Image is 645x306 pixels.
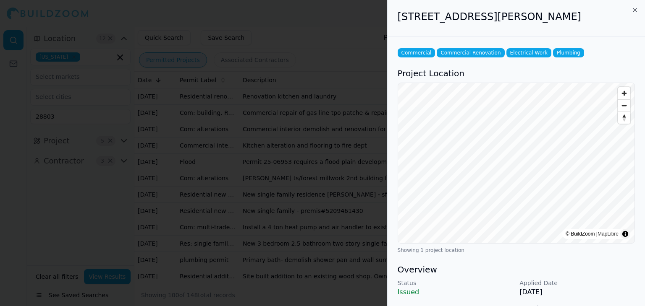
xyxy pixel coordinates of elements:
h3: Project Location [398,67,635,79]
a: MapLibre [598,231,619,237]
p: Status [398,279,513,287]
span: Plumbing [553,48,584,57]
h2: [STREET_ADDRESS][PERSON_NAME] [398,10,635,23]
canvas: Map [398,83,635,243]
span: Commercial [398,48,435,57]
div: Showing 1 project location [398,247,635,254]
h3: Overview [398,264,635,275]
p: [DATE] [519,287,635,297]
button: Zoom in [618,87,630,99]
button: Reset bearing to north [618,112,630,124]
summary: Toggle attribution [620,229,630,239]
button: Zoom out [618,99,630,112]
p: Applied Date [519,279,635,287]
span: Electrical Work [506,48,551,57]
div: © BuildZoom | [566,230,619,238]
p: Issued [398,287,513,297]
span: Commercial Renovation [437,48,504,57]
